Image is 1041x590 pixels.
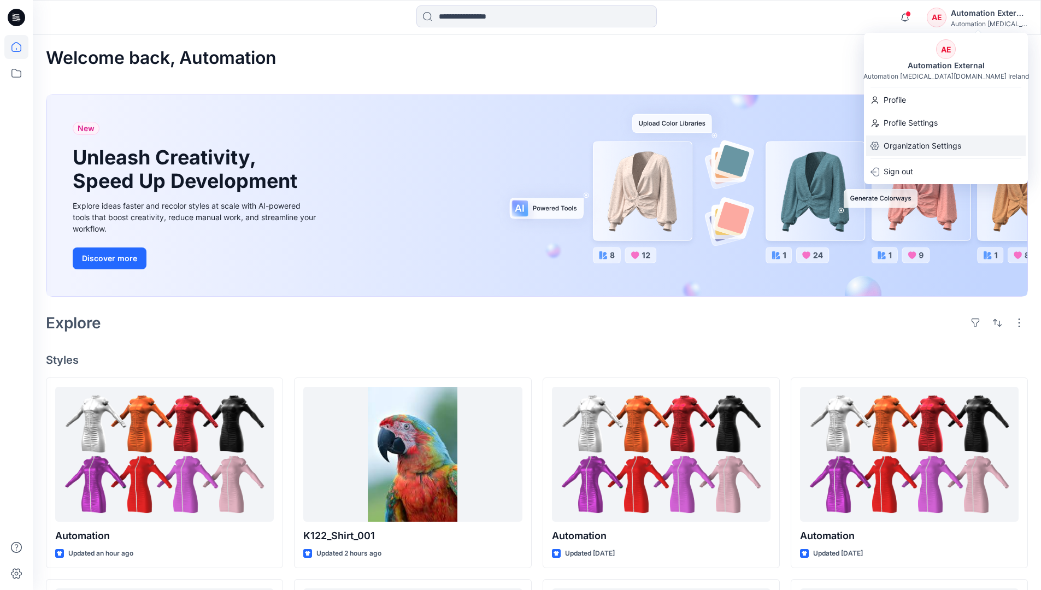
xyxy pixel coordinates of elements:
a: Automation [800,387,1019,522]
a: Discover more [73,247,319,269]
p: Automation [55,528,274,544]
a: Automation [55,387,274,522]
a: Profile Settings [864,113,1028,133]
div: Automation [MEDICAL_DATA][DOMAIN_NAME] Ireland [863,72,1029,80]
a: K122_Shirt_001 [303,387,522,522]
p: Updated an hour ago [68,548,133,559]
div: AE [927,8,946,27]
p: Updated [DATE] [565,548,615,559]
div: Automation External [951,7,1027,20]
p: Sign out [884,161,913,182]
h4: Styles [46,353,1028,367]
p: Updated [DATE] [813,548,863,559]
button: Discover more [73,247,146,269]
h2: Explore [46,314,101,332]
div: AE [936,39,956,59]
p: Automation [552,528,771,544]
div: Automation [MEDICAL_DATA]... [951,20,1027,28]
a: Profile [864,90,1028,110]
p: Profile Settings [884,113,938,133]
div: Explore ideas faster and recolor styles at scale with AI-powered tools that boost creativity, red... [73,200,319,234]
p: Automation [800,528,1019,544]
p: Organization Settings [884,135,961,156]
h1: Unleash Creativity, Speed Up Development [73,146,302,193]
p: Updated 2 hours ago [316,548,381,559]
div: Automation External [901,59,991,72]
p: Profile [884,90,906,110]
a: Organization Settings [864,135,1028,156]
p: K122_Shirt_001 [303,528,522,544]
h2: Welcome back, Automation [46,48,277,68]
span: New [78,122,95,135]
a: Automation [552,387,771,522]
